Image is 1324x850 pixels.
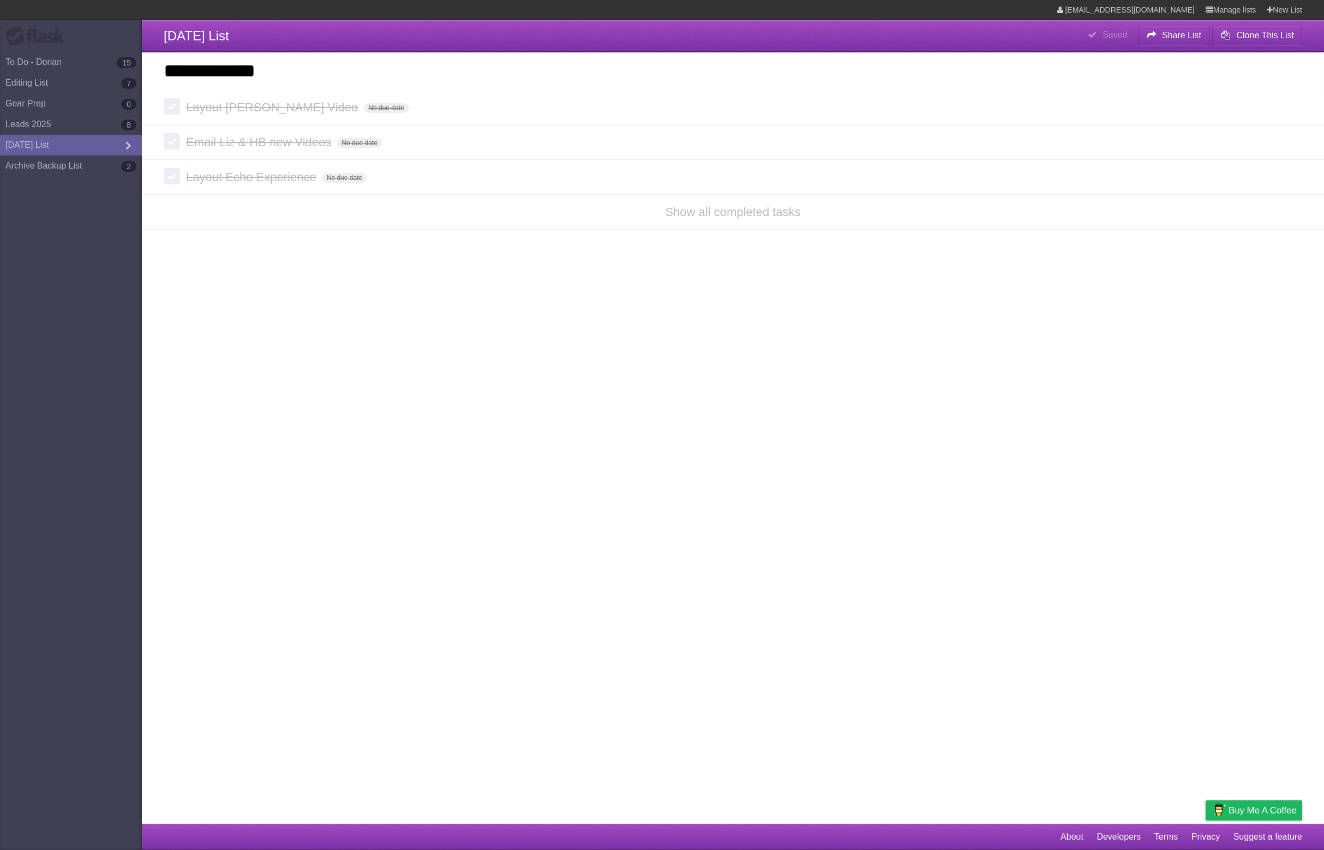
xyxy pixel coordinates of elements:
b: Clone This List [1236,31,1294,40]
a: Show all completed tasks [665,205,800,219]
button: Share List [1138,26,1210,45]
span: Layout [PERSON_NAME] Video [186,100,361,114]
button: Clone This List [1212,26,1302,45]
span: No due date [364,103,408,113]
label: Done [164,168,180,184]
span: Buy me a coffee [1229,801,1297,820]
b: Share List [1162,31,1201,40]
b: 8 [121,119,136,130]
span: Layout Echo Experience [186,170,319,184]
b: 15 [117,57,136,68]
div: Flask [5,27,71,46]
a: Terms [1154,827,1178,847]
label: Done [164,98,180,115]
b: 2 [121,161,136,172]
label: Done [164,133,180,149]
a: Suggest a feature [1233,827,1302,847]
a: Buy me a coffee [1206,800,1302,821]
a: About [1061,827,1083,847]
b: 0 [121,99,136,110]
span: No due date [337,138,381,148]
b: 7 [121,78,136,89]
img: Buy me a coffee [1211,801,1226,819]
b: Saved [1103,30,1127,39]
a: Developers [1097,827,1141,847]
span: No due date [322,173,367,183]
span: Email Liz & HB new Videos [186,135,334,149]
span: [DATE] List [164,28,229,43]
a: Privacy [1191,827,1220,847]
